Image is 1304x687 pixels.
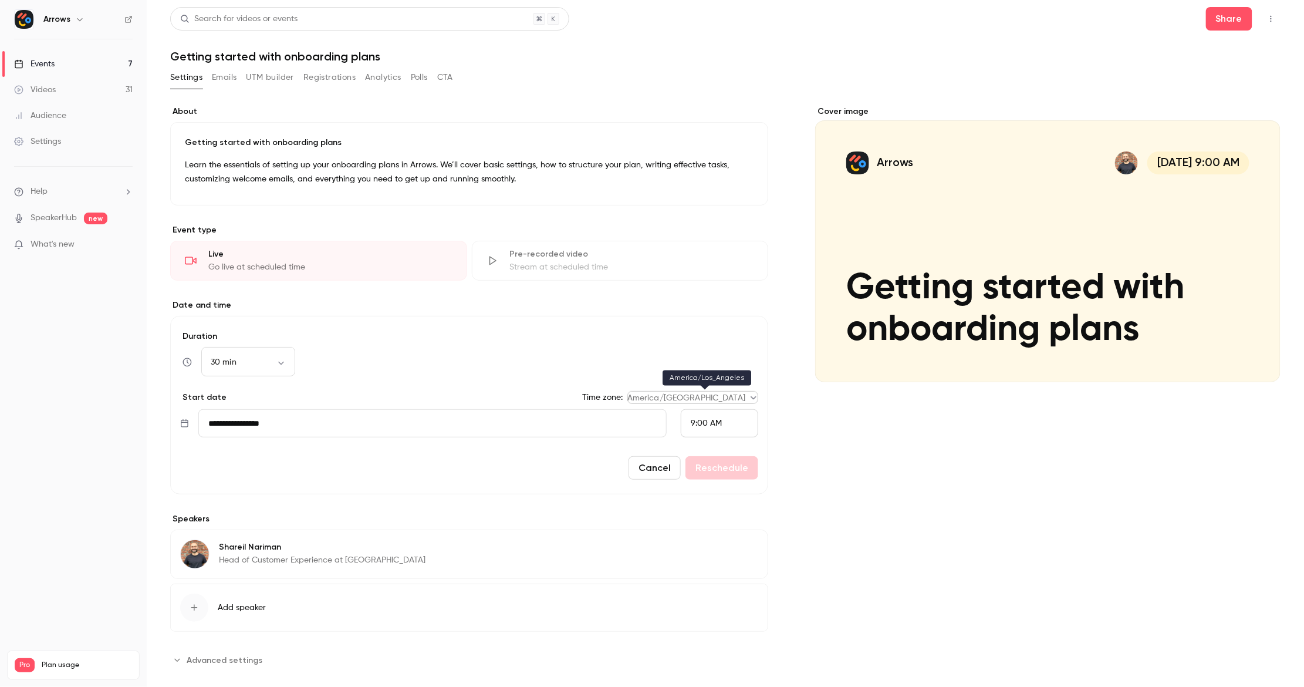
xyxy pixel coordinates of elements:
span: Add speaker [218,602,266,614]
button: Advanced settings [170,651,269,669]
button: Analytics [365,68,401,87]
span: Pro [15,658,35,672]
button: Cancel [629,456,681,480]
img: Arrows [15,10,33,29]
div: From [681,409,758,437]
iframe: Noticeable Trigger [119,240,133,250]
label: Cover image [815,106,1281,117]
button: Settings [170,68,202,87]
label: Time zone: [582,392,623,403]
span: Plan usage [42,661,132,670]
button: CTA [437,68,453,87]
img: Shareil Nariman [181,540,209,568]
button: Share [1206,7,1252,31]
section: Advanced settings [170,651,768,669]
a: SpeakerHub [31,212,77,224]
div: Go live at scheduled time [208,261,452,273]
div: Shareil NarimanShareil NarimanHead of Customer Experience at [GEOGRAPHIC_DATA] [170,530,768,579]
div: Pre-recorded video [510,248,754,260]
div: 30 min [201,356,295,368]
p: Learn the essentials of setting up your onboarding plans in Arrows. We’ll cover basic settings, h... [185,158,754,186]
span: new [84,213,107,224]
div: America/[GEOGRAPHIC_DATA] [627,392,758,404]
div: Pre-recorded videoStream at scheduled time [472,241,769,281]
section: Cover image [815,106,1281,382]
p: Head of Customer Experience at [GEOGRAPHIC_DATA] [219,554,425,566]
button: Emails [212,68,237,87]
div: Settings [14,136,61,147]
label: Duration [180,331,758,342]
div: Events [14,58,55,70]
span: What's new [31,238,75,251]
div: Live [208,248,452,260]
div: Videos [14,84,56,96]
label: Speakers [170,513,768,525]
div: LiveGo live at scheduled time [170,241,467,281]
button: Polls [411,68,428,87]
span: Help [31,186,48,198]
button: Add speaker [170,584,768,632]
button: Registrations [303,68,356,87]
div: Audience [14,110,66,122]
label: About [170,106,768,117]
div: Stream at scheduled time [510,261,754,273]
li: help-dropdown-opener [14,186,133,198]
div: Search for videos or events [180,13,298,25]
p: Shareil Nariman [219,541,425,553]
button: UTM builder [246,68,294,87]
h6: Arrows [43,14,70,25]
span: Advanced settings [187,654,262,666]
p: Start date [180,392,227,403]
p: Event type [170,224,768,236]
span: 9:00 AM [691,419,722,427]
label: Date and time [170,299,768,311]
h1: Getting started with onboarding plans [170,49,1281,63]
p: Getting started with onboarding plans [185,137,754,149]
